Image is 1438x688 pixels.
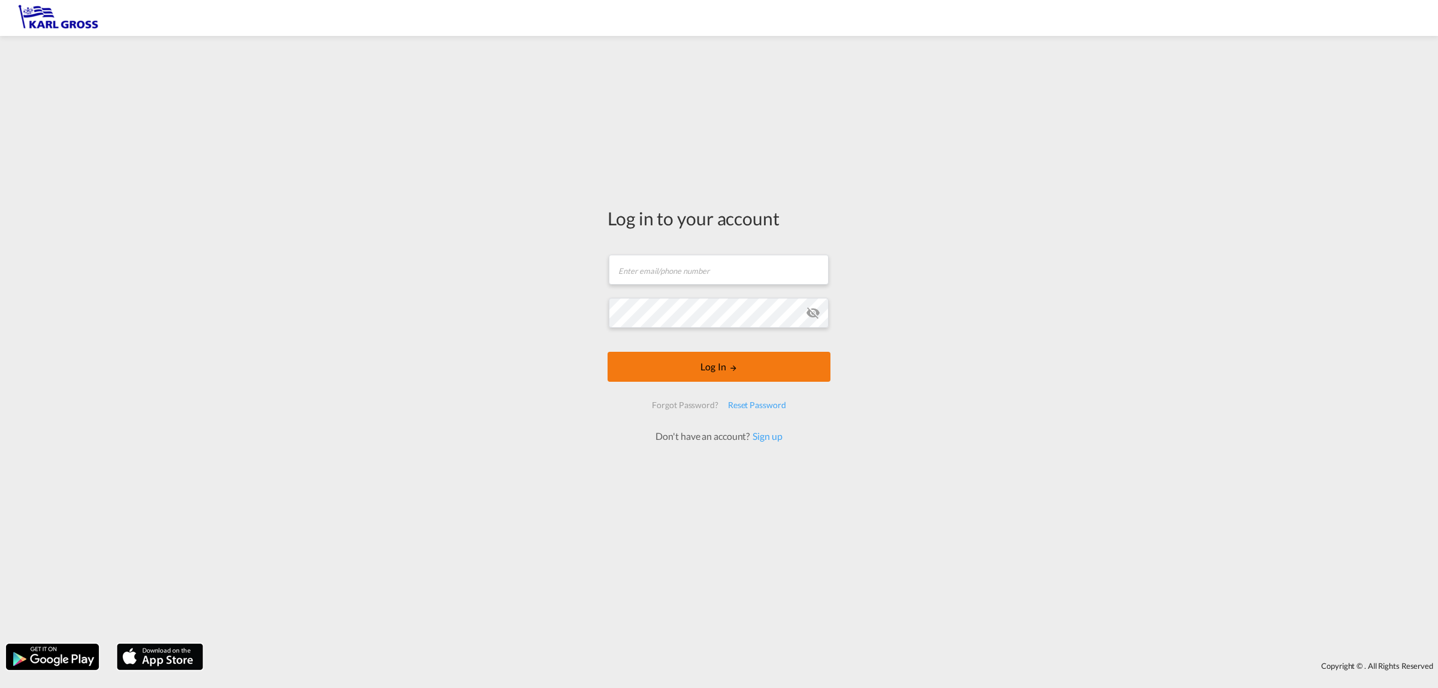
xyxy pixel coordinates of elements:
[116,642,204,671] img: apple.png
[609,255,829,285] input: Enter email/phone number
[642,430,795,443] div: Don't have an account?
[750,430,782,442] a: Sign up
[608,352,830,382] button: LOGIN
[5,642,100,671] img: google.png
[18,5,99,32] img: 3269c73066d711f095e541db4db89301.png
[608,206,830,231] div: Log in to your account
[723,394,791,416] div: Reset Password
[647,394,723,416] div: Forgot Password?
[806,306,820,320] md-icon: icon-eye-off
[209,656,1438,676] div: Copyright © . All Rights Reserved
